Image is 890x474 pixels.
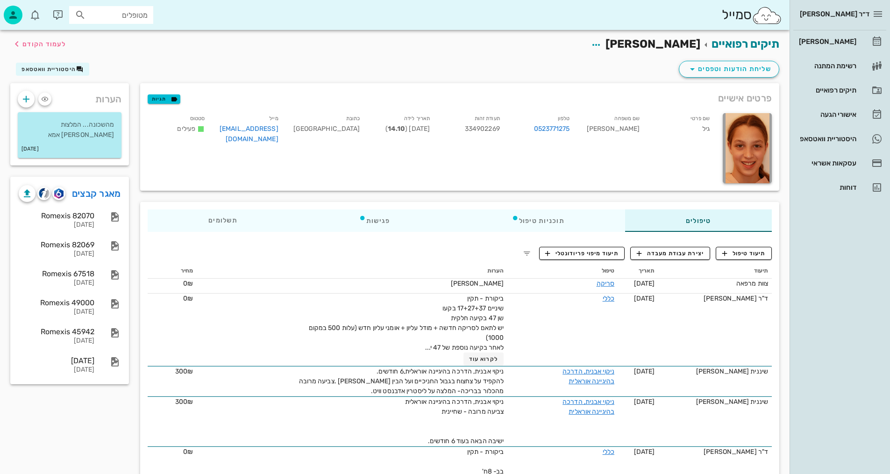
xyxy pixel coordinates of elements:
span: תשלומים [208,217,237,224]
span: תג [28,7,33,13]
div: תוכניות טיפול [451,209,625,232]
span: 0₪ [183,448,193,456]
span: [DATE] ( ) [385,125,430,133]
p: מהשכונה... המלצות [PERSON_NAME] אמא [25,120,114,140]
small: שם משפחה [614,115,640,122]
small: סטטוס [190,115,205,122]
img: SmileCloud logo [752,6,782,25]
a: תיקים רפואיים [793,79,886,101]
a: ניקוי אבנית, הדרכה בהיגיינה אוראלית [562,398,614,416]
img: cliniview logo [39,188,50,199]
small: [DATE] [21,144,39,154]
span: [DATE] [634,398,655,406]
button: romexis logo [52,187,65,200]
small: תעודת זהות [475,115,500,122]
span: תגיות [152,95,176,103]
span: [DATE] [634,367,655,375]
span: היסטוריית וואטסאפ [21,66,76,72]
span: 0₪ [183,280,193,287]
a: [EMAIL_ADDRESS][DOMAIN_NAME] [220,125,278,143]
a: רשימת המתנה [793,55,886,77]
div: שיננית [PERSON_NAME] [662,397,768,407]
div: תיקים רפואיים [797,86,856,94]
small: כתובת [346,115,360,122]
button: תיעוד טיפול [716,247,772,260]
small: שם פרטי [691,115,710,122]
span: 300₪ [175,398,193,406]
span: [GEOGRAPHIC_DATA] [293,125,360,133]
button: cliniview logo [37,187,50,200]
strong: 14.10 [388,125,406,133]
div: ד"ר [PERSON_NAME] [662,294,768,303]
button: היסטוריית וואטסאפ [16,63,89,76]
a: 0523771275 [534,124,570,134]
th: הערות [197,264,508,279]
div: [DATE] [19,308,94,316]
a: אישורי הגעה [793,103,886,126]
div: Romexis 67518 [19,269,94,278]
th: תאריך [618,264,658,279]
th: מחיר [148,264,197,279]
div: [DATE] [19,221,94,229]
span: [DATE] [634,294,655,302]
div: [DATE] [19,356,94,365]
span: ניקוי אבנית, הדרכה בהיגיינה אוראלית צביעה מרובה - שחיינית ישיבה הבאה בעוד 6 חודשים. [405,398,504,445]
div: צוות מרפאה [662,279,768,288]
img: romexis logo [54,188,63,199]
div: Romexis 49000 [19,298,94,307]
div: [PERSON_NAME] [577,111,648,150]
button: שליחת הודעות וטפסים [679,61,779,78]
div: Romexis 82069 [19,240,94,249]
a: סריקה [597,280,615,287]
small: תאריך לידה [404,115,430,122]
button: לעמוד הקודם [11,36,66,52]
div: [DATE] [19,279,94,287]
a: כללי [603,448,614,456]
a: כללי [603,294,614,302]
a: עסקאות אשראי [793,152,886,174]
a: היסטוריית וואטסאפ [793,128,886,150]
span: תיעוד טיפול [722,249,766,258]
button: תגיות [148,94,180,104]
div: פגישות [298,209,451,232]
div: [DATE] [19,250,94,258]
span: פרטים אישיים [718,91,772,106]
span: [DATE] [634,448,655,456]
div: [DATE] [19,366,94,374]
a: דוחות [793,176,886,199]
span: תיעוד מיפוי פריודונטלי [545,249,619,258]
span: ניקוי אבנית, הדרכה בהיגיינה אוראלית,6 חודשים. להקפיד על צחצוח בגבול החניכיים ועל הבין [PERSON_NAM... [299,367,504,395]
a: [PERSON_NAME] [793,30,886,53]
div: [PERSON_NAME] [797,38,856,45]
div: שיננית [PERSON_NAME] [662,366,768,376]
div: דוחות [797,184,856,191]
span: פעילים [177,125,195,133]
button: יצירת עבודת מעבדה [630,247,710,260]
a: ניקוי אבנית, הדרכה בהיגיינה אוראלית [562,367,614,385]
div: רשימת המתנה [797,62,856,70]
div: Romexis 45942 [19,327,94,336]
span: יצירת עבודת מעבדה [637,249,704,258]
small: טלפון [558,115,570,122]
div: טיפולים [625,209,772,232]
div: Romexis 82070 [19,211,94,220]
th: תיעוד [658,264,772,279]
div: אישורי הגעה [797,111,856,118]
div: הערות [10,83,129,110]
span: [DATE] [634,280,655,287]
a: מאגר קבצים [72,186,121,201]
th: טיפול [507,264,618,279]
button: תיעוד מיפוי פריודונטלי [539,247,625,260]
a: תיקים רפואיים [712,37,779,50]
span: לקרוא עוד [469,356,498,362]
div: עסקאות אשראי [797,159,856,167]
span: 334902269 [465,125,500,133]
span: 300₪ [175,367,193,375]
small: מייל [269,115,278,122]
span: [PERSON_NAME] [451,280,504,287]
span: לעמוד הקודם [22,40,66,48]
div: [DATE] [19,337,94,345]
span: שליחת הודעות וטפסים [687,64,771,75]
span: ד״ר [PERSON_NAME] [800,10,869,18]
div: גיל [647,111,717,150]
